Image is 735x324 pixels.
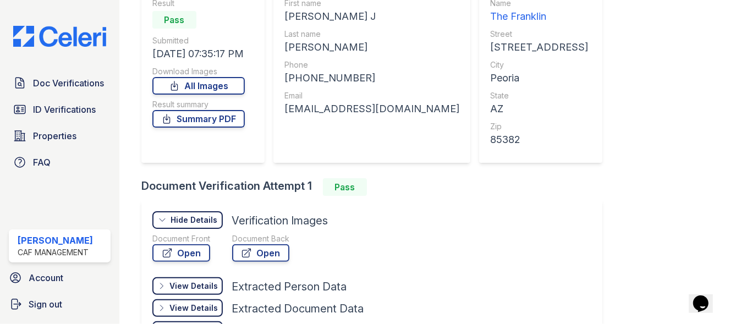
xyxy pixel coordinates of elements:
div: [DATE] 07:35:17 PM [152,46,245,62]
span: Doc Verifications [33,76,104,90]
div: View Details [169,281,218,292]
img: CE_Logo_Blue-a8612792a0a2168367f1c8372b55b34899dd931a85d93a1a3d3e32e68fde9ad4.png [4,26,115,47]
div: CAF Management [18,247,93,258]
div: View Details [169,303,218,314]
span: Sign out [29,298,62,311]
div: Last name [284,29,459,40]
div: Hide Details [171,215,217,226]
div: [PERSON_NAME] J [284,9,459,24]
div: Result summary [152,99,245,110]
div: Submitted [152,35,245,46]
div: Document Verification Attempt 1 [141,178,611,196]
div: Pass [152,11,196,29]
a: Account [4,267,115,289]
div: [STREET_ADDRESS] [490,40,588,55]
div: State [490,90,588,101]
div: City [490,59,588,70]
div: Document Back [232,233,289,244]
div: 85382 [490,132,588,147]
div: Extracted Document Data [232,301,364,316]
a: Doc Verifications [9,72,111,94]
a: Properties [9,125,111,147]
iframe: chat widget [689,280,724,313]
a: FAQ [9,151,111,173]
span: Account [29,271,63,284]
span: Properties [33,129,76,142]
div: Phone [284,59,459,70]
div: Peoria [490,70,588,86]
span: ID Verifications [33,103,96,116]
a: All Images [152,77,245,95]
div: [PERSON_NAME] [284,40,459,55]
a: ID Verifications [9,98,111,120]
a: Summary PDF [152,110,245,128]
div: Pass [323,178,367,196]
a: Open [232,244,289,262]
div: [PHONE_NUMBER] [284,70,459,86]
div: [EMAIL_ADDRESS][DOMAIN_NAME] [284,101,459,117]
div: Street [490,29,588,40]
div: AZ [490,101,588,117]
span: FAQ [33,156,51,169]
div: Document Front [152,233,210,244]
div: Verification Images [232,213,328,228]
div: Download Images [152,66,245,77]
div: Extracted Person Data [232,279,347,294]
div: Email [284,90,459,101]
div: The Franklin [490,9,588,24]
div: Zip [490,121,588,132]
div: [PERSON_NAME] [18,234,93,247]
a: Open [152,244,210,262]
a: Sign out [4,293,115,315]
